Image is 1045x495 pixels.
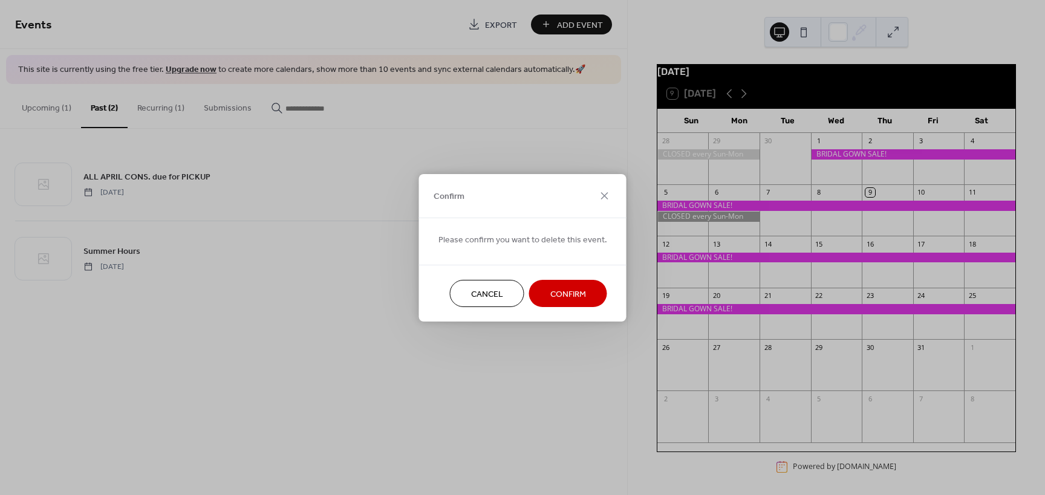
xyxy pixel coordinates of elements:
span: Cancel [471,288,503,300]
span: Confirm [434,190,464,203]
span: Confirm [550,288,586,300]
span: Please confirm you want to delete this event. [438,233,607,246]
button: Confirm [529,280,607,307]
button: Cancel [450,280,524,307]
